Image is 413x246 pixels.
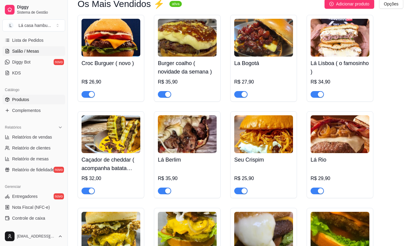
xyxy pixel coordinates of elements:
[2,182,65,192] div: Gerenciar
[2,143,65,153] a: Relatório de clientes
[2,57,65,67] a: Diggy Botnovo
[12,156,49,162] span: Relatório de mesas
[158,19,217,57] img: product-image
[336,1,369,7] span: Adicionar produto
[12,70,21,76] span: KDS
[158,156,217,164] h4: Lá Berlim
[2,19,65,31] button: Select a team
[2,2,65,17] a: DiggySistema de Gestão
[12,204,50,210] span: Nota Fiscal (NFC-e)
[2,224,65,234] a: Controle de fiado
[158,115,217,153] img: product-image
[17,5,63,10] span: Diggy
[82,115,140,153] img: product-image
[234,59,293,67] h4: La Bogotá
[17,10,63,15] span: Sistema de Gestão
[2,165,65,175] a: Relatório de fidelidadenovo
[2,213,65,223] a: Controle de caixa
[2,132,65,142] a: Relatórios de vendas
[158,78,217,86] div: R$ 35,90
[2,106,65,115] a: Complementos
[311,78,369,86] div: R$ 34,90
[12,48,39,54] span: Salão / Mesas
[234,115,293,153] img: product-image
[158,175,217,182] div: R$ 35,90
[329,2,334,6] span: plus-circle
[8,22,14,28] span: L
[82,175,140,182] div: R$ 32,00
[2,35,65,45] a: Lista de Pedidos
[12,145,51,151] span: Relatório de clientes
[234,156,293,164] h4: Seu Crispim
[234,175,293,182] div: R$ 25,90
[2,46,65,56] a: Salão / Mesas
[82,59,140,67] h4: Croc Burguer ( novo )
[158,59,217,76] h4: Burger coalho ( novidade da semana )
[169,1,182,7] sup: ativa
[12,215,45,221] span: Controle de caixa
[2,85,65,95] div: Catálogo
[12,107,41,113] span: Complementos
[12,193,38,199] span: Entregadores
[384,1,398,7] span: Opções
[82,19,140,57] img: product-image
[12,226,45,232] span: Controle de fiado
[18,22,51,28] div: Lá casa hambu ...
[5,125,21,130] span: Relatórios
[2,154,65,164] a: Relatório de mesas
[12,97,29,103] span: Produtos
[17,234,55,239] span: [EMAIL_ADDRESS][DOMAIN_NAME]
[234,78,293,86] div: R$ 27,90
[311,156,369,164] h4: Lá Rio
[12,134,52,140] span: Relatórios de vendas
[311,175,369,182] div: R$ 29,90
[311,59,369,76] h4: Lá Lisboa ( o famosinho )
[234,19,293,57] img: product-image
[12,167,54,173] span: Relatório de fidelidade
[2,202,65,212] a: Nota Fiscal (NFC-e)
[2,192,65,201] a: Entregadoresnovo
[311,115,369,153] img: product-image
[2,68,65,78] a: KDS
[2,229,65,244] button: [EMAIL_ADDRESS][DOMAIN_NAME]
[2,95,65,104] a: Produtos
[78,0,165,8] h3: Os Mais Vendidos ⚡️
[82,78,140,86] div: R$ 26,90
[82,156,140,172] h4: Caçador de cheddar ( acompanha batata crinkle)
[12,37,44,43] span: Lista de Pedidos
[12,59,31,65] span: Diggy Bot
[311,19,369,57] img: product-image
